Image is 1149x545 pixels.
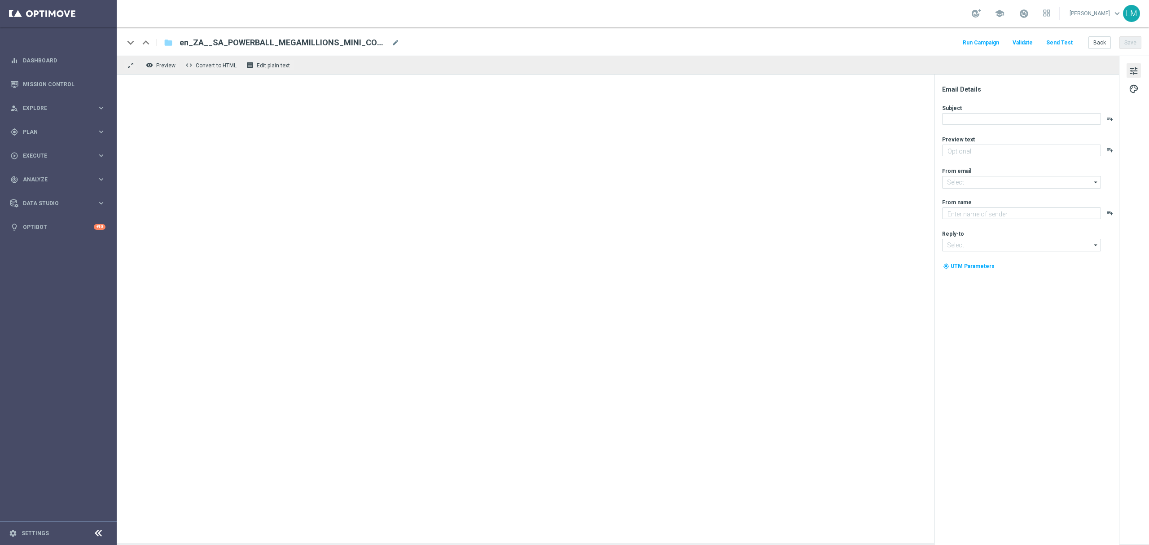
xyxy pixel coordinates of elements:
[995,9,1004,18] span: school
[391,39,399,47] span: mode_edit
[1092,239,1101,251] i: arrow_drop_down
[1112,9,1122,18] span: keyboard_arrow_down
[951,263,995,269] span: UTM Parameters
[9,529,17,537] i: settings
[10,128,97,136] div: Plan
[942,167,971,175] label: From email
[1013,40,1033,46] span: Validate
[10,223,18,231] i: lightbulb
[185,62,193,69] span: code
[1069,7,1123,20] a: [PERSON_NAME]keyboard_arrow_down
[144,59,180,71] button: remove_red_eye Preview
[180,37,388,48] span: en_ZA__SA_POWERBALL_MEGAMILLIONS_MINI_COMBO__EMT_ALL_EM_TAC_LT
[942,261,996,271] button: my_location UTM Parameters
[97,151,105,160] i: keyboard_arrow_right
[10,128,18,136] i: gps_fixed
[10,176,18,184] i: track_changes
[10,48,105,72] div: Dashboard
[10,128,106,136] button: gps_fixed Plan keyboard_arrow_right
[1129,83,1139,95] span: palette
[257,62,290,69] span: Edit plain text
[10,224,106,231] button: lightbulb Optibot +10
[943,263,949,269] i: my_location
[942,105,962,112] label: Subject
[1106,209,1114,216] button: playlist_add
[1127,81,1141,96] button: palette
[1011,37,1034,49] button: Validate
[156,62,175,69] span: Preview
[164,37,173,48] i: folder
[942,176,1101,189] input: Select
[94,224,105,230] div: +10
[10,57,18,65] i: equalizer
[1088,36,1111,49] button: Back
[1119,36,1141,49] button: Save
[23,72,105,96] a: Mission Control
[942,239,1101,251] input: Select
[1123,5,1140,22] div: LM
[246,62,254,69] i: receipt
[23,201,97,206] span: Data Studio
[10,152,106,159] button: play_circle_outline Execute keyboard_arrow_right
[942,199,972,206] label: From name
[1092,176,1101,188] i: arrow_drop_down
[10,104,97,112] div: Explore
[163,35,174,50] button: folder
[146,62,153,69] i: remove_red_eye
[23,129,97,135] span: Plan
[97,199,105,207] i: keyboard_arrow_right
[97,127,105,136] i: keyboard_arrow_right
[942,136,975,143] label: Preview text
[10,81,106,88] button: Mission Control
[1045,37,1074,49] button: Send Test
[1129,65,1139,77] span: tune
[10,176,106,183] button: track_changes Analyze keyboard_arrow_right
[10,200,106,207] button: Data Studio keyboard_arrow_right
[1106,146,1114,154] button: playlist_add
[10,152,18,160] i: play_circle_outline
[10,57,106,64] button: equalizer Dashboard
[1127,63,1141,78] button: tune
[10,104,18,112] i: person_search
[23,177,97,182] span: Analyze
[10,176,97,184] div: Analyze
[183,59,241,71] button: code Convert to HTML
[961,37,1000,49] button: Run Campaign
[23,105,97,111] span: Explore
[97,104,105,112] i: keyboard_arrow_right
[10,152,97,160] div: Execute
[10,72,105,96] div: Mission Control
[942,85,1118,93] div: Email Details
[23,48,105,72] a: Dashboard
[10,215,105,239] div: Optibot
[23,153,97,158] span: Execute
[10,199,97,207] div: Data Studio
[942,230,964,237] label: Reply-to
[10,105,106,112] button: person_search Explore keyboard_arrow_right
[22,531,49,536] a: Settings
[196,62,237,69] span: Convert to HTML
[97,175,105,184] i: keyboard_arrow_right
[1106,115,1114,122] button: playlist_add
[244,59,294,71] button: receipt Edit plain text
[23,215,94,239] a: Optibot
